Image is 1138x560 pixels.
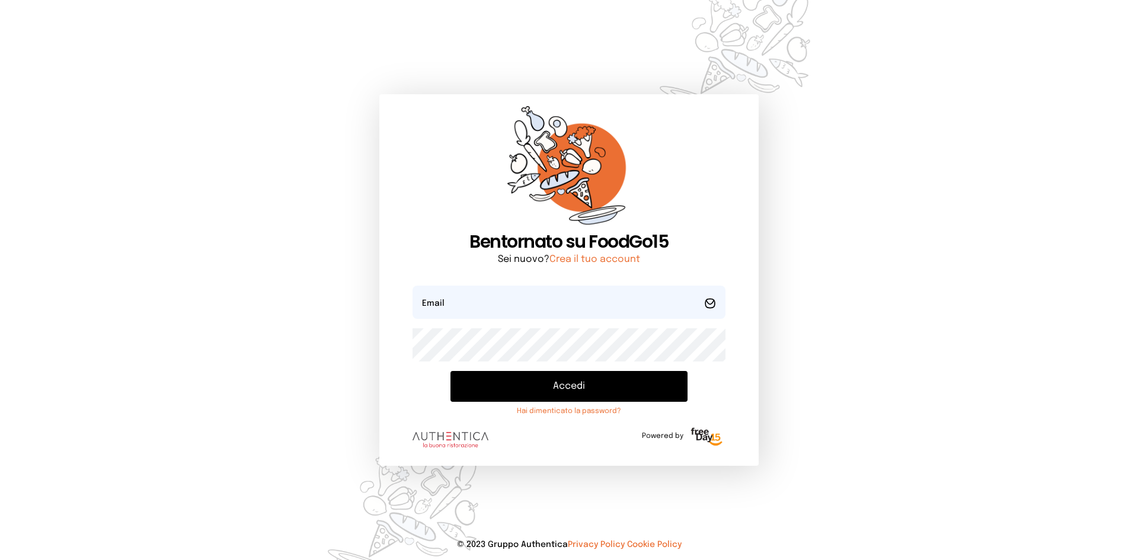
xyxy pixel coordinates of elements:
a: Privacy Policy [568,540,625,549]
a: Hai dimenticato la password? [450,407,688,416]
h1: Bentornato su FoodGo15 [413,231,725,252]
img: logo-freeday.3e08031.png [688,425,725,449]
a: Crea il tuo account [549,254,640,264]
img: sticker-orange.65babaf.png [507,106,631,231]
img: logo.8f33a47.png [413,432,488,447]
a: Cookie Policy [627,540,682,549]
span: Powered by [642,431,683,441]
button: Accedi [450,371,688,402]
p: Sei nuovo? [413,252,725,267]
p: © 2023 Gruppo Authentica [19,539,1119,551]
